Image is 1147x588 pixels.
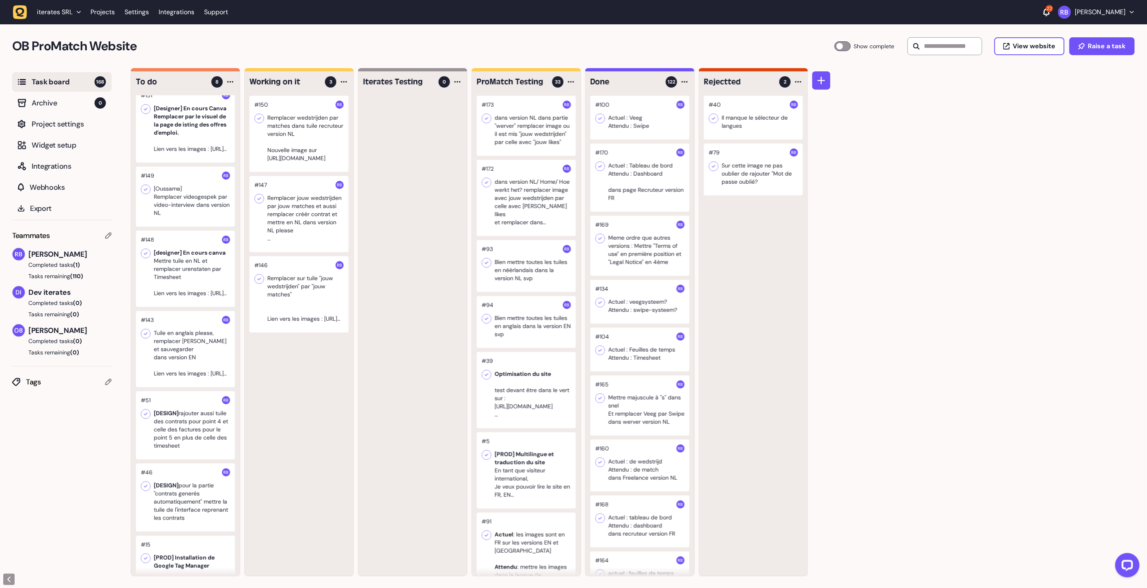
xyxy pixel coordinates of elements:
span: Widget setup [32,139,106,151]
img: Rodolphe Balay [676,101,684,109]
span: (0) [70,349,79,356]
span: 33 [555,78,561,86]
img: Rodolphe Balay [676,444,684,453]
img: Rodolphe Balay [222,396,230,404]
span: Tags [26,376,105,388]
img: Rodolphe Balay [222,172,230,180]
span: Integrations [32,161,106,172]
img: Rodolphe Balay [222,236,230,244]
img: Rodolphe Balay [336,261,344,269]
img: Rodolphe Balay [790,101,798,109]
span: 2 [784,78,787,86]
span: Archive [32,97,95,109]
button: View website [994,37,1065,55]
img: Rodolphe Balay [676,500,684,509]
h4: Rejectted [704,76,774,88]
img: Rodolphe Balay [336,181,344,189]
button: Integrations [12,157,112,176]
button: Widget setup [12,135,112,155]
img: Rodolphe Balay [1058,6,1071,19]
span: Project settings [32,118,106,130]
img: Rodolphe Balay [676,556,684,564]
h4: Iterates Testing [363,76,433,88]
span: 122 [668,78,676,86]
span: [PERSON_NAME] [28,325,112,336]
h4: Done [590,76,660,88]
button: Project settings [12,114,112,134]
span: (0) [73,299,82,307]
button: iterates SRL [13,5,86,19]
span: (1) [73,261,80,268]
button: Completed tasks(1) [12,261,105,269]
img: Rodolphe Balay [222,316,230,324]
span: (110) [70,273,83,280]
h2: OB ProMatch Website [12,36,835,56]
button: Tasks remaining(0) [12,348,112,356]
span: iterates SRL [37,8,73,16]
span: Show complete [854,41,895,51]
span: 168 [95,76,106,88]
span: 3 [329,78,332,86]
img: Rodolphe Balay [676,221,684,229]
span: [PERSON_NAME] [28,249,112,260]
img: Rodolphe Balay [676,333,684,341]
img: Rodolphe Balay [676,285,684,293]
span: (0) [73,337,82,345]
iframe: LiveChat chat widget [1109,550,1143,584]
a: Projects [90,5,115,19]
span: 8 [215,78,219,86]
span: Export [30,203,106,214]
img: Rodolphe Balay [563,101,571,109]
span: 0 [443,78,446,86]
button: Completed tasks(0) [12,299,105,307]
a: Integrations [159,5,194,19]
img: Rodolphe Balay [563,301,571,309]
button: Task board168 [12,72,112,92]
p: [PERSON_NAME] [1075,8,1126,16]
span: (0) [70,311,79,318]
h4: To do [136,76,206,88]
img: Rodolphe Balay [563,165,571,173]
img: Rodolphe Balay [222,468,230,476]
button: Raise a task [1070,37,1135,55]
img: Rodolphe Balay [13,248,25,260]
button: [PERSON_NAME] [1058,6,1134,19]
img: Rodolphe Balay [336,101,344,109]
button: Archive0 [12,93,112,113]
a: Support [204,8,228,16]
span: Teammates [12,230,50,241]
img: Dev iterates [13,286,25,298]
h4: Working on it [250,76,319,88]
button: Export [12,199,112,218]
button: Tasks remaining(110) [12,272,112,280]
span: Dev iterates [28,287,112,298]
span: 0 [95,97,106,109]
span: Task board [32,76,95,88]
span: View website [1013,43,1056,49]
button: Completed tasks(0) [12,337,105,345]
div: 22 [1046,5,1053,12]
img: Rodolphe Balay [563,245,571,253]
img: Rodolphe Balay [676,148,684,157]
button: Tasks remaining(0) [12,310,112,318]
span: Raise a task [1088,43,1126,49]
span: Webhooks [30,182,106,193]
img: Rodolphe Balay [676,380,684,388]
h4: ProMatch Testing [477,76,547,88]
button: Webhooks [12,178,112,197]
img: Oussama Bahassou [13,324,25,337]
a: Settings [125,5,149,19]
img: Rodolphe Balay [790,148,798,157]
